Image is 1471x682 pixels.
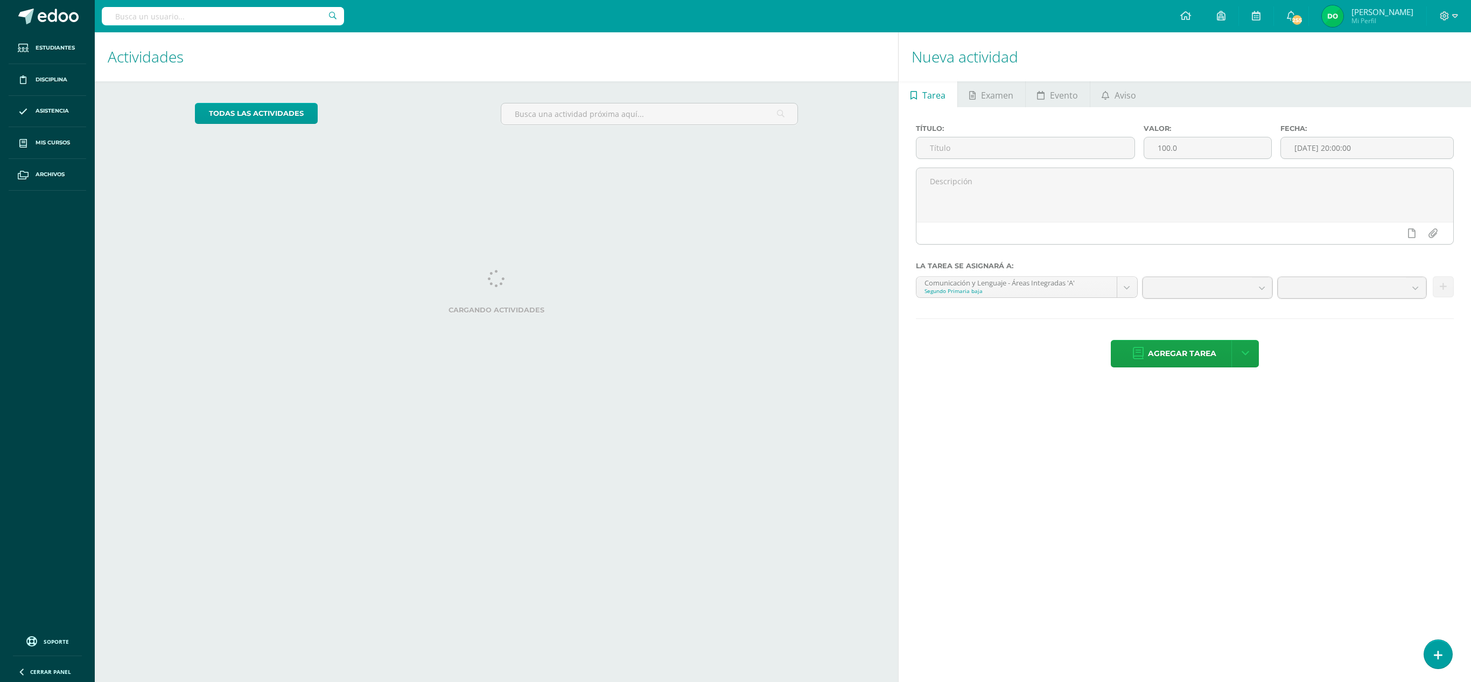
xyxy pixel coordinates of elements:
input: Título [916,137,1134,158]
div: Comunicación y Lenguaje - Áreas Integradas 'A' [924,277,1108,287]
span: Asistencia [36,107,69,115]
a: Evento [1026,81,1090,107]
a: Tarea [899,81,957,107]
div: Segundo Primaria baja [924,287,1108,295]
label: Valor: [1144,124,1272,133]
a: Aviso [1090,81,1148,107]
input: Busca una actividad próxima aquí... [501,103,797,124]
h1: Nueva actividad [912,32,1458,81]
label: Cargando actividades [195,306,798,314]
span: Cerrar panel [30,668,71,676]
span: 255 [1291,14,1303,26]
input: Busca un usuario... [102,7,344,25]
label: Título: [916,124,1135,133]
span: Estudiantes [36,44,75,52]
label: Fecha: [1280,124,1454,133]
a: todas las Actividades [195,103,318,124]
span: Archivos [36,170,65,179]
a: Comunicación y Lenguaje - Áreas Integradas 'A'Segundo Primaria baja [916,277,1137,297]
span: Aviso [1115,82,1136,108]
input: Puntos máximos [1144,137,1271,158]
a: Archivos [9,159,86,191]
span: Mi Perfil [1351,16,1413,25]
span: Examen [981,82,1013,108]
a: Examen [958,81,1025,107]
a: Asistencia [9,96,86,128]
span: Soporte [44,638,69,645]
span: [PERSON_NAME] [1351,6,1413,17]
span: Evento [1050,82,1078,108]
a: Soporte [13,634,82,648]
a: Estudiantes [9,32,86,64]
span: Disciplina [36,75,67,84]
label: La tarea se asignará a: [916,262,1454,270]
a: Disciplina [9,64,86,96]
span: Tarea [922,82,945,108]
img: 832e9e74216818982fa3af6e32aa3651.png [1322,5,1343,27]
input: Fecha de entrega [1281,137,1453,158]
span: Mis cursos [36,138,70,147]
a: Mis cursos [9,127,86,159]
span: Agregar tarea [1148,340,1216,367]
h1: Actividades [108,32,885,81]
